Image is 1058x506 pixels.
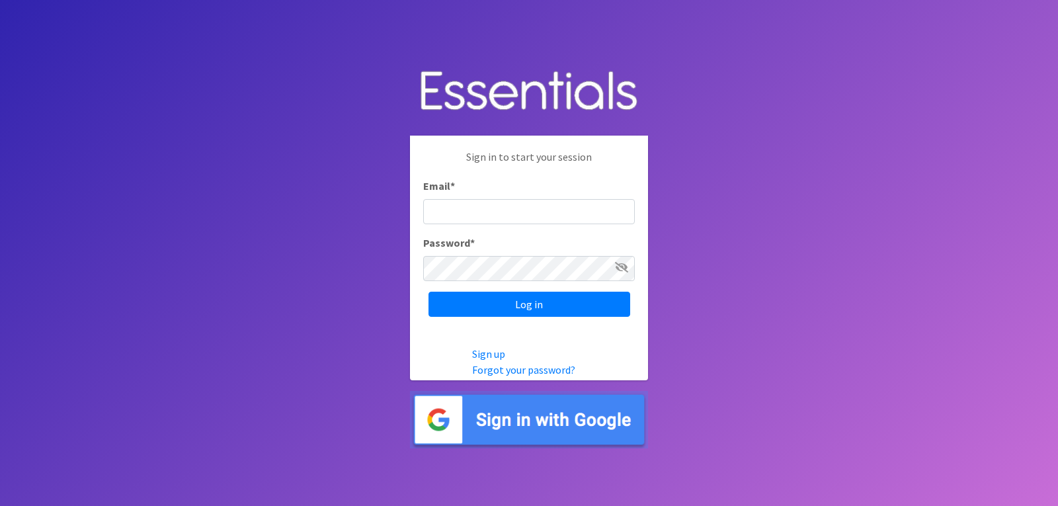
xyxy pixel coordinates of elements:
img: Sign in with Google [410,391,648,448]
label: Password [423,235,475,251]
p: Sign in to start your session [423,149,635,178]
img: Human Essentials [410,58,648,126]
abbr: required [450,179,455,192]
input: Log in [428,292,630,317]
a: Sign up [472,347,505,360]
label: Email [423,178,455,194]
abbr: required [470,236,475,249]
a: Forgot your password? [472,363,575,376]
